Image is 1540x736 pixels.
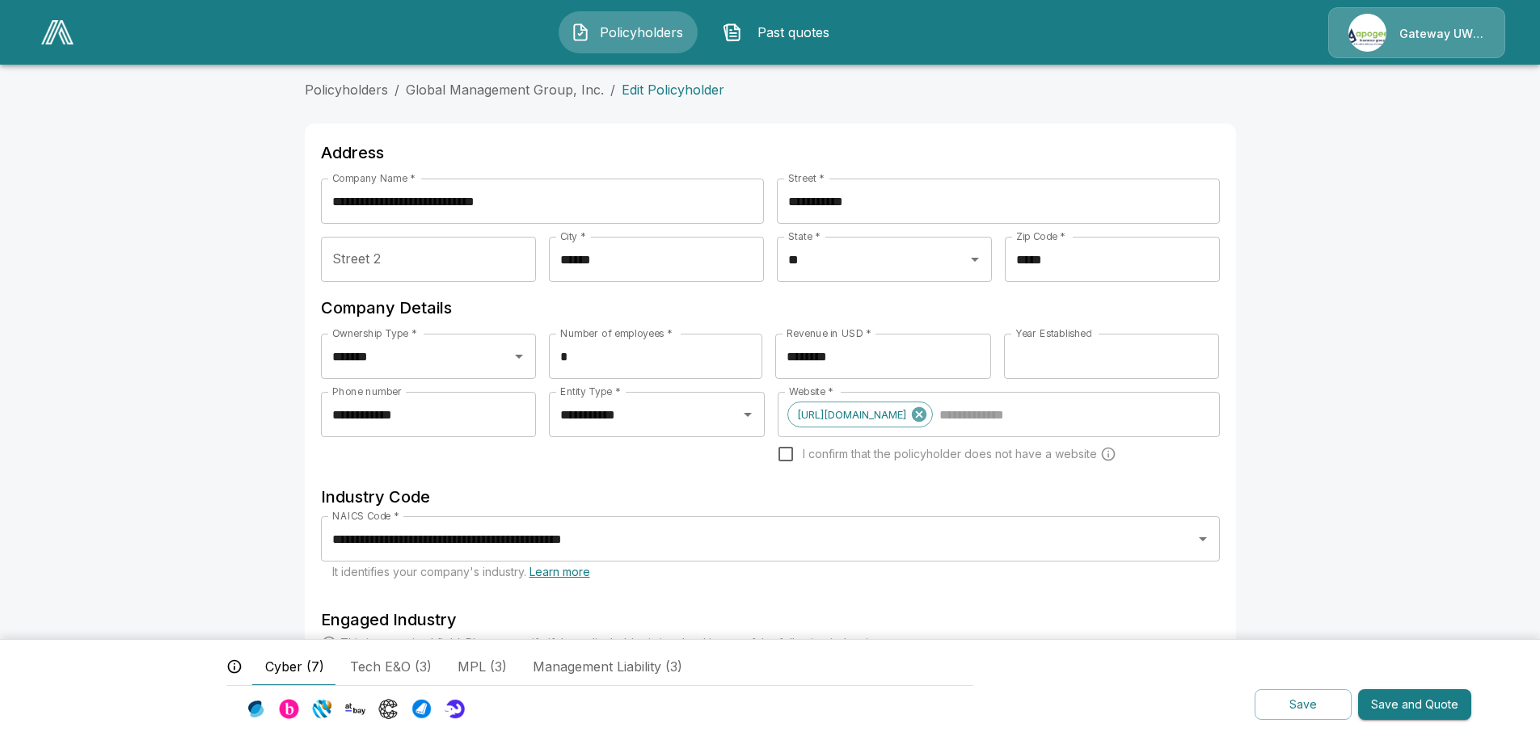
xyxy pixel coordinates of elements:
li: / [394,80,399,99]
label: Zip Code * [1016,229,1065,243]
button: Open [508,345,530,368]
button: Open [736,403,759,426]
img: Carrier Logo [445,699,465,719]
p: This is a required field. Please specify if the policyholder is involved in any of the following ... [340,635,884,651]
nav: breadcrumb [305,80,1236,99]
span: Tech E&O (3) [350,657,432,676]
label: Website * [789,385,833,398]
label: Company Name * [332,171,416,185]
span: It identifies your company's industry. [332,565,590,578]
span: Management Liability (3) [533,657,682,676]
img: Carrier Logo [312,699,332,719]
img: Carrier Logo [378,699,399,719]
div: [URL][DOMAIN_NAME] [787,402,933,427]
img: Carrier Logo [345,699,365,719]
span: Past quotes [749,23,838,42]
button: Past quotes IconPast quotes [711,11,850,53]
label: State * [788,229,821,243]
span: MPL (3) [458,657,507,676]
label: City * [560,229,586,243]
img: Past quotes Icon [723,23,742,42]
span: Cyber (7) [265,657,324,676]
button: Open [1192,528,1214,550]
p: Edit Policyholder [622,80,724,99]
h6: Address [321,140,1220,166]
img: AA Logo [41,20,74,44]
h6: Engaged Industry [321,607,1220,633]
svg: Carriers run a cyber security scan on the policyholders' websites. Please enter a website wheneve... [1100,446,1116,462]
li: / [610,80,615,99]
label: Revenue in USD * [787,326,871,340]
label: Year Established [1015,326,1091,340]
span: I confirm that the policyholder does not have a website [803,446,1097,462]
a: Policyholders [305,82,388,98]
a: Learn more [530,565,590,578]
img: Policyholders Icon [571,23,590,42]
label: Entity Type * [560,385,620,398]
button: Open [964,248,986,271]
label: Street * [788,171,825,185]
label: Ownership Type * [332,326,416,340]
label: NAICS Code * [332,509,399,523]
button: Policyholders IconPolicyholders [559,11,698,53]
img: Carrier Logo [411,699,432,719]
a: Global Management Group, Inc. [406,82,604,98]
span: Policyholders [597,23,686,42]
label: Phone number [332,385,402,398]
h6: Industry Code [321,484,1220,510]
label: Number of employees * [560,326,673,340]
span: [URL][DOMAIN_NAME] [788,406,915,424]
h6: Company Details [321,295,1220,321]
